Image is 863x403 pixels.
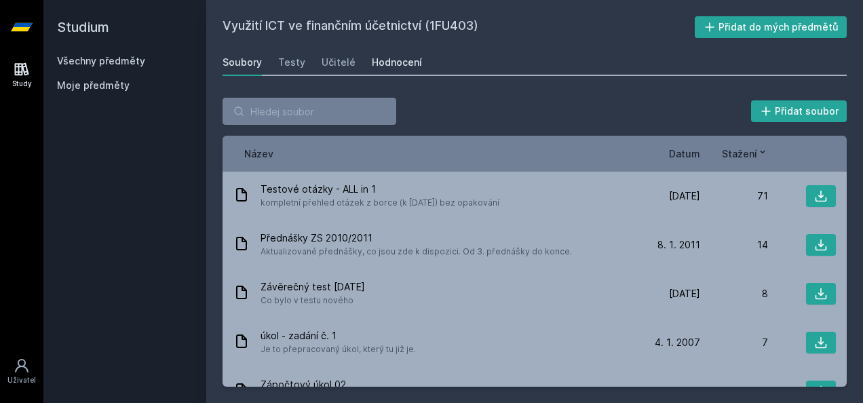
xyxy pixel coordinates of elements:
[57,55,145,66] a: Všechny předměty
[372,56,422,69] div: Hodnocení
[223,98,396,125] input: Hledej soubor
[223,49,262,76] a: Soubory
[655,385,700,398] span: 4. 1. 2007
[669,147,700,161] button: Datum
[700,385,768,398] div: 6
[261,183,499,196] span: Testové otázky - ALL in 1
[669,287,700,301] span: [DATE]
[261,343,416,356] span: Je to přepracovaný úkol, který tu již je.
[278,56,305,69] div: Testy
[657,238,700,252] span: 8. 1. 2011
[3,54,41,96] a: Study
[57,79,130,92] span: Moje předměty
[700,189,768,203] div: 71
[12,79,32,89] div: Study
[669,189,700,203] span: [DATE]
[261,294,365,307] span: Co bylo v testu nového
[322,56,356,69] div: Učitelé
[695,16,847,38] button: Přidat do mých předmětů
[655,336,700,349] span: 4. 1. 2007
[261,329,416,343] span: úkol - zadání č. 1
[261,245,572,258] span: Aktualizované přednášky, co jsou zde k dispozici. Od 3. přednášky do konce.
[700,287,768,301] div: 8
[722,147,768,161] button: Stažení
[722,147,757,161] span: Stažení
[223,56,262,69] div: Soubory
[700,238,768,252] div: 14
[700,336,768,349] div: 7
[261,280,365,294] span: Závěrečný test [DATE]
[261,196,499,210] span: kompletní přehled otázek z borce (k [DATE]) bez opakování
[278,49,305,76] a: Testy
[223,16,695,38] h2: Využití ICT ve finančním účetnictví (1FU403)
[261,231,572,245] span: Přednášky ZS 2010/2011
[244,147,273,161] button: Název
[322,49,356,76] a: Učitelé
[751,100,847,122] button: Přidat soubor
[261,378,392,391] span: Zápočtový úkol 02
[3,351,41,392] a: Uživatel
[372,49,422,76] a: Hodnocení
[7,375,36,385] div: Uživatel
